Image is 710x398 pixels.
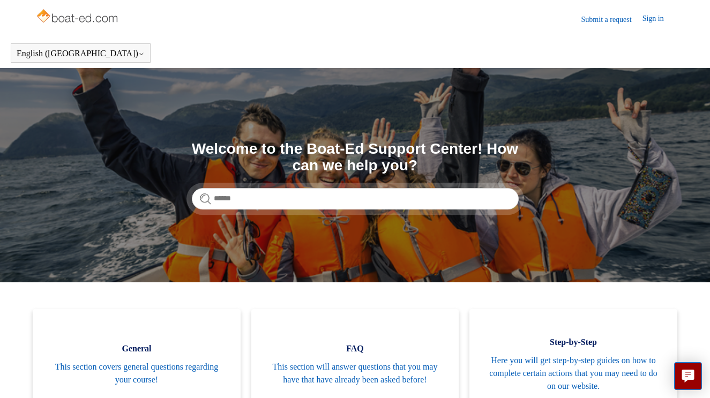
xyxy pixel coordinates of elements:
[642,13,675,26] a: Sign in
[674,362,702,390] button: Live chat
[267,361,443,386] span: This section will answer questions that you may have that have already been asked before!
[192,188,519,209] input: Search
[581,14,642,25] a: Submit a request
[192,141,519,174] h1: Welcome to the Boat-Ed Support Center! How can we help you?
[485,354,661,393] span: Here you will get step-by-step guides on how to complete certain actions that you may need to do ...
[485,336,661,349] span: Step-by-Step
[49,361,225,386] span: This section covers general questions regarding your course!
[267,342,443,355] span: FAQ
[17,49,145,58] button: English ([GEOGRAPHIC_DATA])
[49,342,225,355] span: General
[35,6,121,28] img: Boat-Ed Help Center home page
